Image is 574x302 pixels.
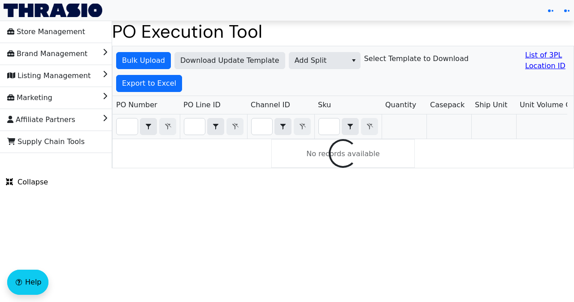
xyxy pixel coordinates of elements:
span: Supply Chain Tools [7,135,85,149]
th: Filter [314,114,382,139]
span: Quantity [385,100,416,110]
span: Add Split [295,55,342,66]
h1: PO Execution Tool [112,21,574,42]
span: Choose Operator [342,118,359,135]
span: Choose Operator [274,118,291,135]
span: PO Line ID [183,100,221,110]
img: Thrasio Logo [4,4,102,17]
span: Download Update Template [180,55,279,66]
input: Filter [117,118,138,135]
span: Brand Management [7,47,87,61]
button: select [208,118,224,135]
input: Filter [184,118,205,135]
span: PO Number [116,100,157,110]
span: Affiliate Partners [7,113,75,127]
th: Filter [113,114,180,139]
button: select [347,53,360,69]
th: Filter [180,114,247,139]
button: select [140,118,157,135]
button: select [275,118,291,135]
span: Bulk Upload [122,55,165,66]
button: Export to Excel [116,75,182,92]
button: select [342,118,358,135]
h6: Select Template to Download [364,54,469,63]
span: Marketing [7,91,52,105]
span: Collapse [6,177,48,188]
button: Download Update Template [174,52,285,69]
button: Bulk Upload [116,52,171,69]
th: Filter [247,114,314,139]
input: Filter [319,118,339,135]
span: Export to Excel [122,78,176,89]
input: Filter [252,118,272,135]
span: Choose Operator [140,118,157,135]
span: Choose Operator [207,118,224,135]
a: List of 3PL Location ID [525,50,570,71]
span: Listing Management [7,69,91,83]
span: Help [25,277,41,288]
span: Casepack [430,100,465,110]
span: Sku [318,100,331,110]
span: Store Management [7,25,85,39]
span: Ship Unit [475,100,508,110]
button: Help floatingactionbutton [7,270,48,295]
span: Channel ID [251,100,290,110]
